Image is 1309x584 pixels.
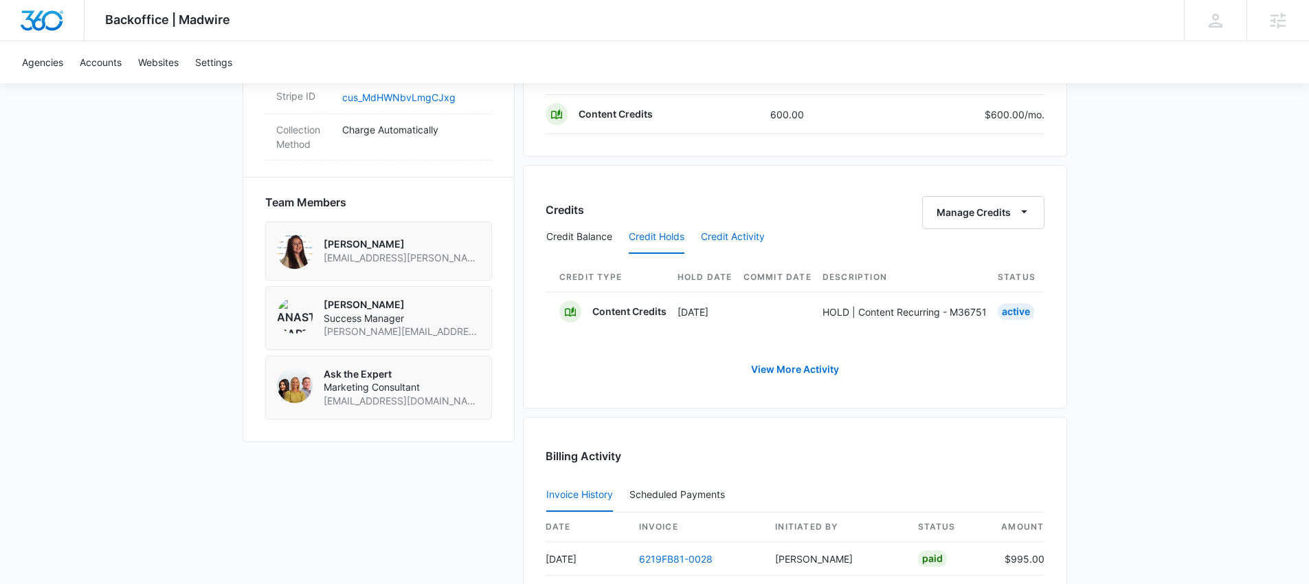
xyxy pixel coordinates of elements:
td: [PERSON_NAME] [764,542,906,576]
span: Team Members [265,194,346,210]
img: Anastasia Martin-Wegryn [277,298,313,334]
dt: Collection Method [276,122,331,151]
a: 6219FB81-0028 [639,553,713,565]
div: Active [998,303,1034,320]
p: [DATE] [678,305,732,319]
td: 600.00 [759,95,877,134]
a: Agencies [14,41,71,83]
dt: Stripe ID [276,89,331,103]
span: Description [823,271,987,283]
td: [DATE] [546,542,628,576]
p: Charge Automatically [342,122,481,137]
div: Collection MethodCharge Automatically [265,114,492,160]
h3: Credits [546,202,584,218]
button: Invoice History [546,479,613,512]
th: status [907,512,989,542]
a: Websites [130,41,187,83]
p: [PERSON_NAME] [324,237,480,251]
p: $600.00 [980,107,1044,122]
span: Marketing Consultant [324,380,480,394]
div: Paid [918,550,947,567]
img: Ask the Expert [277,367,313,403]
span: Success Manager [324,312,480,325]
div: Scheduled Payments [629,490,730,499]
th: Initiated By [764,512,906,542]
a: View More Activity [737,353,853,386]
th: date [546,512,628,542]
th: invoice [628,512,765,542]
span: Credit Type [559,271,667,283]
p: Content Credits [592,305,667,318]
img: Audriana Talamantes [277,233,313,269]
button: Credit Balance [546,221,612,254]
button: Credit Activity [701,221,765,254]
span: /mo. [1025,109,1044,120]
p: Ask the Expert [324,367,480,381]
div: Stripe IDcus_MdHWNbvLmgCJxg [265,80,492,114]
p: HOLD | Content Recurring - M36751 [823,305,987,319]
a: Settings [187,41,240,83]
th: amount [989,512,1044,542]
span: [EMAIL_ADDRESS][PERSON_NAME][DOMAIN_NAME] [324,251,480,265]
button: Manage Credits [922,196,1044,229]
h3: Billing Activity [546,448,1044,464]
td: $995.00 [989,542,1044,576]
a: cus_MdHWNbvLmgCJxg [342,91,456,103]
p: [PERSON_NAME] [324,298,480,312]
span: [PERSON_NAME][EMAIL_ADDRESS][PERSON_NAME][DOMAIN_NAME] [324,325,480,338]
span: Status [998,271,1036,283]
a: Accounts [71,41,130,83]
p: Content Credits [579,107,653,121]
span: Commit Date [743,271,812,283]
span: Backoffice | Madwire [105,12,230,27]
span: Hold Date [678,271,732,283]
button: Credit Holds [629,221,684,254]
span: [EMAIL_ADDRESS][DOMAIN_NAME] [324,394,480,408]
